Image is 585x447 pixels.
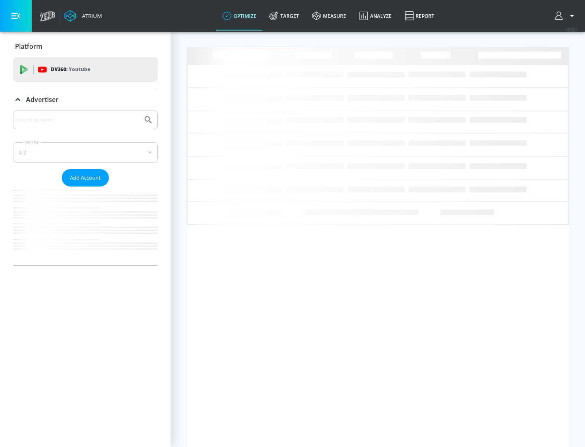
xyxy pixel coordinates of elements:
div: DV360: Youtube [13,57,158,82]
a: optimize [216,1,263,30]
button: Add Account [62,169,109,187]
a: Atrium [64,10,102,22]
div: Atrium [79,12,102,20]
p: Advertiser [26,95,58,104]
div: Advertiser [13,88,158,111]
nav: list of Advertiser [13,187,158,265]
div: Platform [13,35,158,58]
a: Target [263,1,305,30]
p: Youtube [69,65,90,74]
div: Advertiser [13,111,158,265]
p: Platform [15,42,42,51]
p: DV360: [51,65,90,74]
span: Add Account [70,173,101,182]
span: v 4.25.4 [565,27,577,31]
label: Sort By [23,139,41,145]
input: Search by name [16,115,139,125]
a: Analyze [353,1,398,30]
a: measure [305,1,353,30]
div: A-Z [13,142,158,163]
a: Report [398,1,441,30]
